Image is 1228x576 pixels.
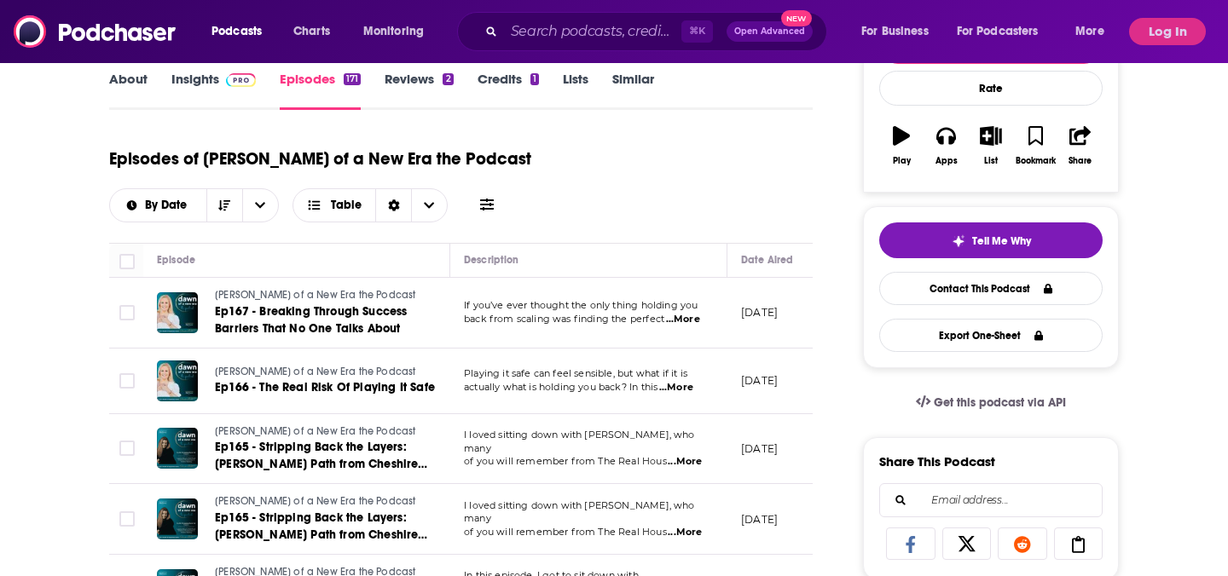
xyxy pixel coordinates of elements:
[211,20,262,43] span: Podcasts
[727,21,813,42] button: Open AdvancedNew
[879,222,1103,258] button: tell me why sparkleTell Me Why
[280,71,361,110] a: Episodes171
[145,199,193,211] span: By Date
[734,27,805,36] span: Open Advanced
[504,18,681,45] input: Search podcasts, credits, & more...
[206,189,242,222] button: Sort Direction
[879,115,924,176] button: Play
[879,71,1103,106] div: Rate
[215,366,416,377] span: [PERSON_NAME] of a New Era the Podcast
[781,10,812,26] span: New
[443,73,453,85] div: 2
[1013,115,1057,176] button: Bookmark
[215,365,435,380] a: [PERSON_NAME] of a New Era the Podcast
[215,510,427,559] span: Ep165 - Stripping Back the Layers: [PERSON_NAME] Path from Cheshire Housewives to Holistic Healing
[668,455,702,469] span: ...More
[893,156,911,166] div: Play
[109,188,279,222] h2: Choose List sort
[119,441,135,456] span: Toggle select row
[666,313,700,326] span: ...More
[935,156,958,166] div: Apps
[215,495,416,507] span: [PERSON_NAME] of a New Era the Podcast
[1016,156,1056,166] div: Bookmark
[1054,527,1103,560] a: Copy Link
[215,425,416,437] span: [PERSON_NAME] of a New Era the Podcast
[464,367,687,379] span: Playing it safe can feel sensible, but what if it is
[157,250,195,270] div: Episode
[14,15,177,48] img: Podchaser - Follow, Share and Rate Podcasts
[215,440,427,488] span: Ep165 - Stripping Back the Layers: [PERSON_NAME] Path from Cheshire Housewives to Holistic Healing
[226,73,256,87] img: Podchaser Pro
[282,18,340,45] a: Charts
[215,380,435,395] span: Ep166 - The Real Risk Of Playing It Safe
[1058,115,1103,176] button: Share
[668,526,702,539] span: ...More
[215,510,437,544] a: Ep165 - Stripping Back the Layers: [PERSON_NAME] Path from Cheshire Housewives to Holistic Healing
[215,303,437,337] a: Ep167 - Breaking Through Success Barriers That No One Talks About
[659,381,693,395] span: ...More
[612,71,654,110] a: Similar
[957,20,1039,43] span: For Podcasters
[879,272,1103,305] a: Contact This Podcast
[741,441,778,456] p: [DATE]
[375,189,411,222] div: Sort Direction
[119,373,135,389] span: Toggle select row
[464,299,698,311] span: If you’ve ever thought the only thing holding you
[1129,18,1206,45] button: Log In
[215,494,437,510] a: [PERSON_NAME] of a New Era the Podcast
[879,319,1103,352] button: Export One-Sheet
[171,71,256,110] a: InsightsPodchaser Pro
[464,455,667,467] span: of you will remember from The Real Hous
[1075,20,1104,43] span: More
[242,189,278,222] button: open menu
[464,429,695,454] span: I loved sitting down with [PERSON_NAME], who many
[464,526,667,538] span: of you will remember from The Real Hous
[293,20,330,43] span: Charts
[934,395,1066,410] span: Get this podcast via API
[879,483,1103,517] div: Search followers
[119,305,135,320] span: Toggle select row
[894,484,1088,516] input: Email address...
[215,379,435,396] a: Ep166 - The Real Risk Of Playing It Safe
[741,512,778,527] p: [DATE]
[952,234,965,248] img: tell me why sparkle
[215,288,437,303] a: [PERSON_NAME] of a New Era the Podcast
[741,373,778,388] p: [DATE]
[879,453,995,469] h3: Share This Podcast
[984,156,998,166] div: List
[215,304,407,336] span: Ep167 - Breaking Through Success Barriers That No One Talks About
[464,313,664,325] span: back from scaling was finding the perfect
[861,20,929,43] span: For Business
[464,499,695,525] span: I loved sitting down with [PERSON_NAME], who many
[215,424,437,440] a: [PERSON_NAME] of a New Era the Podcast
[344,73,361,85] div: 171
[946,18,1063,45] button: open menu
[972,234,1031,248] span: Tell Me Why
[924,115,968,176] button: Apps
[119,511,135,527] span: Toggle select row
[200,18,284,45] button: open menu
[331,199,362,211] span: Table
[1069,156,1092,166] div: Share
[215,439,437,473] a: Ep165 - Stripping Back the Layers: [PERSON_NAME] Path from Cheshire Housewives to Holistic Healing
[681,20,713,43] span: ⌘ K
[363,20,424,43] span: Monitoring
[464,250,518,270] div: Description
[293,188,449,222] button: Choose View
[563,71,588,110] a: Lists
[886,527,935,560] a: Share on Facebook
[942,527,992,560] a: Share on X/Twitter
[351,18,446,45] button: open menu
[109,148,531,170] h1: Episodes of [PERSON_NAME] of a New Era the Podcast
[1063,18,1126,45] button: open menu
[530,73,539,85] div: 1
[849,18,950,45] button: open menu
[215,289,416,301] span: [PERSON_NAME] of a New Era the Podcast
[998,527,1047,560] a: Share on Reddit
[110,199,206,211] button: open menu
[109,71,148,110] a: About
[902,382,1080,423] a: Get this podcast via API
[464,381,657,393] span: actually what is holding you back? In this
